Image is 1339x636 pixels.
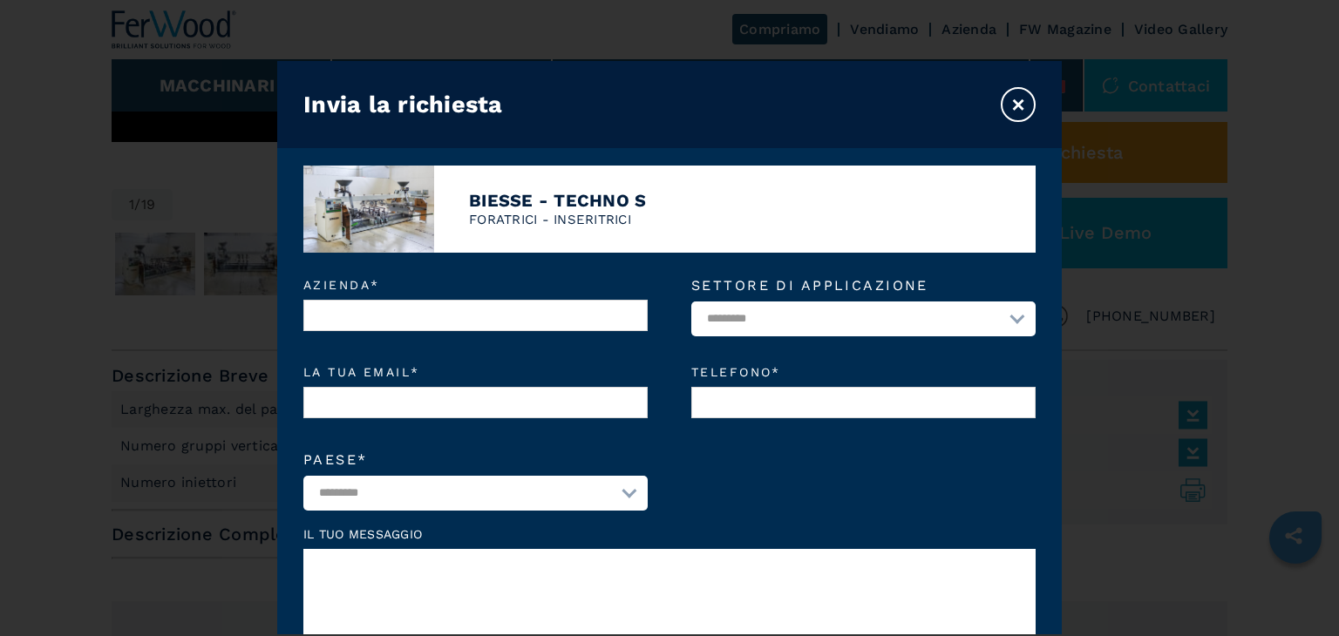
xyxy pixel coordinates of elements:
p: FORATRICI - INSERITRICI [469,211,646,229]
h4: BIESSE - TECHNO S [469,190,646,211]
input: Telefono* [691,387,1036,418]
label: Settore di applicazione [691,279,1036,293]
button: × [1001,87,1036,122]
label: Paese [303,453,648,467]
em: La tua email [303,366,648,378]
em: Azienda [303,279,648,291]
input: La tua email* [303,387,648,418]
h3: Invia la richiesta [303,91,503,118]
input: Azienda* [303,300,648,331]
em: Telefono [691,366,1036,378]
img: image [303,166,434,253]
label: Il tuo messaggio [303,528,1036,540]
